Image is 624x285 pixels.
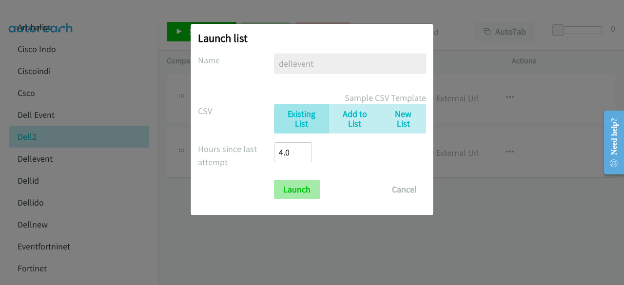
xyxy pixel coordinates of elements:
[198,104,274,117] label: CSV
[274,180,320,199] input: Launch
[381,104,426,134] a: New List
[596,104,624,181] iframe: Resource Center
[198,54,274,67] label: Name
[274,104,329,134] a: Existing List
[383,180,426,199] button: Cancel
[198,142,274,169] label: Hours since last attempt
[345,91,426,104] a: Sample CSV Template
[198,31,426,45] h2: Launch list
[329,104,381,134] a: Add to List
